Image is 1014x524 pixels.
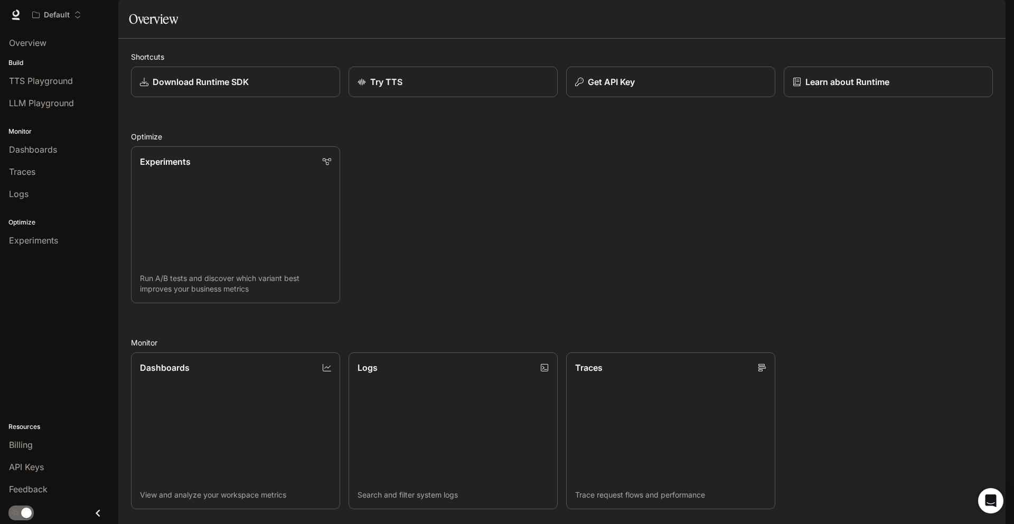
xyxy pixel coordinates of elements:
p: Learn about Runtime [805,76,889,88]
p: Download Runtime SDK [153,76,249,88]
p: Search and filter system logs [358,490,549,500]
a: DashboardsView and analyze your workspace metrics [131,352,340,509]
p: Traces [575,361,603,374]
p: Default [44,11,70,20]
a: Download Runtime SDK [131,67,340,97]
h2: Monitor [131,337,993,348]
div: Open Intercom Messenger [978,488,1003,513]
a: Try TTS [349,67,558,97]
p: Get API Key [588,76,635,88]
h2: Shortcuts [131,51,993,62]
p: Logs [358,361,378,374]
h1: Overview [129,8,178,30]
a: TracesTrace request flows and performance [566,352,775,509]
p: Trace request flows and performance [575,490,766,500]
p: Experiments [140,155,191,168]
button: Open workspace menu [27,4,86,25]
a: LogsSearch and filter system logs [349,352,558,509]
p: Run A/B tests and discover which variant best improves your business metrics [140,273,331,294]
h2: Optimize [131,131,993,142]
p: View and analyze your workspace metrics [140,490,331,500]
a: Learn about Runtime [784,67,993,97]
p: Try TTS [370,76,402,88]
button: Get API Key [566,67,775,97]
p: Dashboards [140,361,190,374]
a: ExperimentsRun A/B tests and discover which variant best improves your business metrics [131,146,340,303]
